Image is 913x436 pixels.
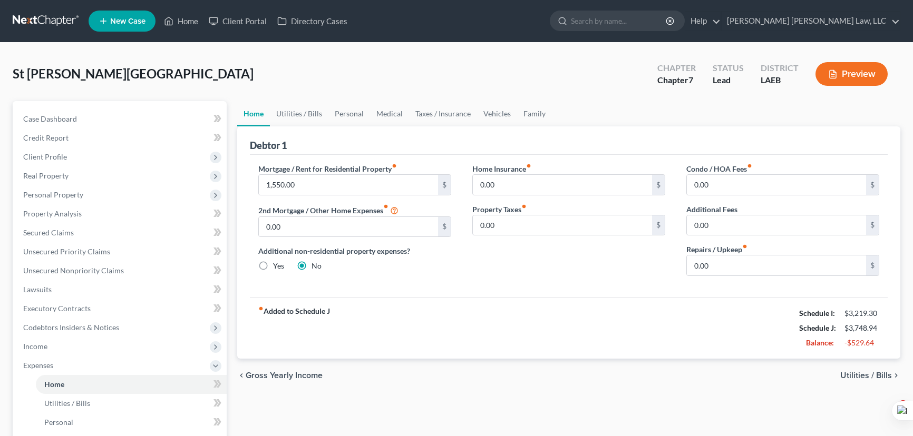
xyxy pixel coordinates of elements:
[521,204,527,209] i: fiber_manual_record
[392,163,397,169] i: fiber_manual_record
[688,75,693,85] span: 7
[526,163,531,169] i: fiber_manual_record
[383,204,388,209] i: fiber_manual_record
[877,400,902,425] iframe: Intercom live chat
[686,163,752,174] label: Condo / HOA Fees
[657,62,696,74] div: Chapter
[657,74,696,86] div: Chapter
[159,12,203,31] a: Home
[110,17,145,25] span: New Case
[237,371,246,380] i: chevron_left
[23,209,82,218] span: Property Analysis
[844,308,879,319] div: $3,219.30
[36,394,227,413] a: Utilities / Bills
[866,215,879,235] div: $
[258,163,397,174] label: Mortgage / Rent for Residential Property
[438,217,451,237] div: $
[36,375,227,394] a: Home
[15,261,227,280] a: Unsecured Nonpriority Claims
[15,110,227,128] a: Case Dashboard
[23,266,124,275] span: Unsecured Nonpriority Claims
[23,133,69,142] span: Credit Report
[23,190,83,199] span: Personal Property
[250,139,287,152] div: Debtor 1
[23,247,110,256] span: Unsecured Priority Claims
[258,306,330,350] strong: Added to Schedule J
[472,204,527,215] label: Property Taxes
[15,223,227,242] a: Secured Claims
[713,74,744,86] div: Lead
[815,62,888,86] button: Preview
[844,323,879,333] div: $3,748.94
[23,171,69,180] span: Real Property
[370,101,409,126] a: Medical
[23,114,77,123] span: Case Dashboard
[473,215,652,235] input: --
[272,12,353,31] a: Directory Cases
[23,304,91,313] span: Executory Contracts
[747,163,752,169] i: fiber_manual_record
[686,244,747,255] label: Repairs / Upkeep
[685,12,721,31] a: Help
[840,371,892,380] span: Utilities / Bills
[806,338,834,347] strong: Balance:
[23,152,67,161] span: Client Profile
[571,11,667,31] input: Search by name...
[23,228,74,237] span: Secured Claims
[273,261,284,271] label: Yes
[742,244,747,249] i: fiber_manual_record
[15,242,227,261] a: Unsecured Priority Claims
[312,261,322,271] label: No
[652,215,665,235] div: $
[23,323,119,332] span: Codebtors Insiders & Notices
[840,371,900,380] button: Utilities / Bills chevron_right
[473,175,652,195] input: --
[899,400,907,409] span: 3
[687,255,866,275] input: --
[237,101,270,126] a: Home
[844,338,879,348] div: -$529.64
[477,101,517,126] a: Vehicles
[472,163,531,174] label: Home Insurance
[15,128,227,147] a: Credit Report
[44,418,73,427] span: Personal
[652,175,665,195] div: $
[44,380,64,389] span: Home
[761,74,799,86] div: LAEB
[866,175,879,195] div: $
[246,371,323,380] span: Gross Yearly Income
[799,323,836,332] strong: Schedule J:
[259,175,438,195] input: --
[15,299,227,318] a: Executory Contracts
[23,342,47,351] span: Income
[438,175,451,195] div: $
[687,175,866,195] input: --
[892,371,900,380] i: chevron_right
[866,255,879,275] div: $
[687,215,866,235] input: --
[328,101,370,126] a: Personal
[36,413,227,432] a: Personal
[799,309,835,318] strong: Schedule I:
[258,204,399,216] label: 2nd Mortgage / Other Home Expenses
[713,62,744,74] div: Status
[270,101,328,126] a: Utilities / Bills
[517,101,552,126] a: Family
[23,361,53,370] span: Expenses
[258,245,451,256] label: Additional non-residential property expenses?
[44,399,90,408] span: Utilities / Bills
[13,66,254,81] span: St [PERSON_NAME][GEOGRAPHIC_DATA]
[258,306,264,311] i: fiber_manual_record
[761,62,799,74] div: District
[237,371,323,380] button: chevron_left Gross Yearly Income
[686,204,737,215] label: Additional Fees
[722,12,900,31] a: [PERSON_NAME] [PERSON_NAME] Law, LLC
[203,12,272,31] a: Client Portal
[23,285,52,294] span: Lawsuits
[409,101,477,126] a: Taxes / Insurance
[15,204,227,223] a: Property Analysis
[15,280,227,299] a: Lawsuits
[259,217,438,237] input: --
